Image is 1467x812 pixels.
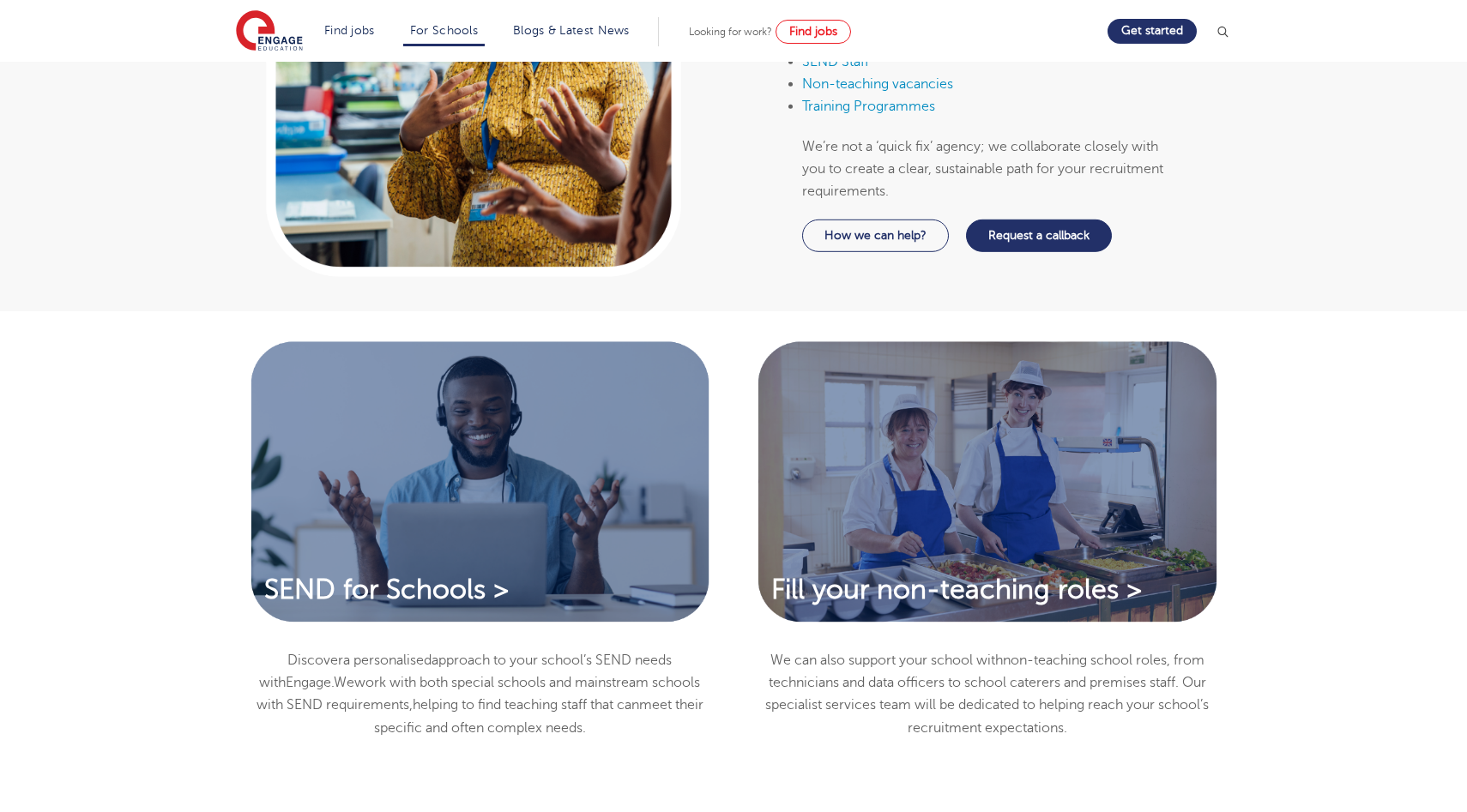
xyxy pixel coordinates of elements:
[1108,19,1197,44] a: Get started
[259,653,672,690] span: approach to your school’s SEND needs with
[324,24,375,37] a: Find jobs
[689,26,772,38] span: Looking for work?
[407,653,432,668] span: ised
[802,99,935,114] a: Training Programmes
[286,675,331,690] span: Engage
[247,574,526,606] a: SEND for Schools >
[334,675,354,690] span: We
[802,135,1185,202] p: We’re not a ‘quick fix’ agency; we collaborate closely with you to create a clear, sustainable pa...
[754,337,1221,629] img: Fill your non-teaching roles
[802,76,953,92] a: Non-teaching vacancies
[513,24,630,37] a: Blogs & Latest News
[287,653,343,668] span: Discover
[331,675,334,690] span: .
[770,653,1003,668] span: We can also support your school with
[343,653,407,668] span: a personal
[247,337,714,629] img: SEND for Schools
[771,574,1142,604] span: Fill your non-teaching roles >
[765,653,1209,736] span: non-teaching school roles, from technicians and data officers to school caterers and premises sta...
[257,675,701,713] span: work with both special schools and mainstream schools with SEND requirements,
[236,10,303,53] img: Engage Education
[802,220,949,252] a: How we can help?
[374,697,703,735] span: meet their specific and often complex needs.
[754,574,1159,606] a: Fill your non-teaching roles >
[789,25,837,38] span: Find jobs
[966,220,1112,252] a: Request a callback
[410,24,478,37] a: For Schools
[776,20,851,44] a: Find jobs
[264,574,509,604] span: SEND for Schools >
[802,54,869,69] a: SEND Staff
[413,697,639,713] span: helping to find teaching staff that can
